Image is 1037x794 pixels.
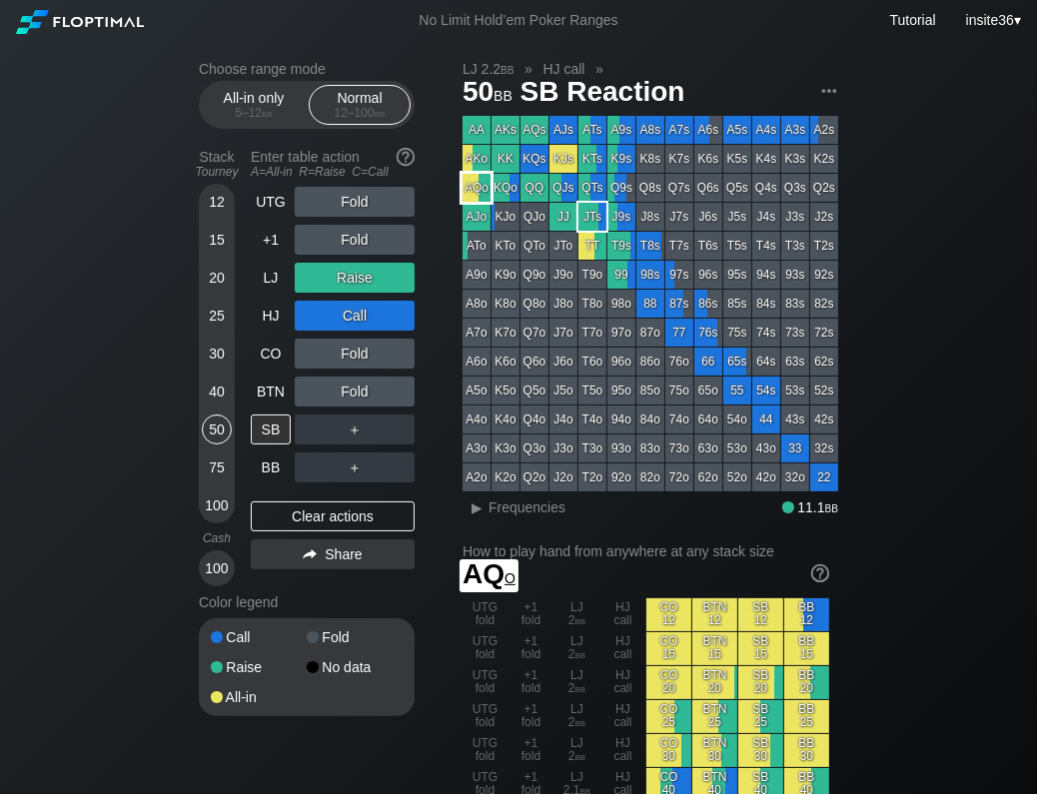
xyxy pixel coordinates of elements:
div: T3o [578,434,606,462]
span: insite36 [966,12,1014,28]
div: TT [578,232,606,260]
div: CO 12 [646,598,691,631]
div: +1 fold [509,700,553,733]
div: T3s [781,232,809,260]
div: LJ 2 [554,598,599,631]
div: Q2s [810,174,838,202]
h2: How to play hand from anywhere at any stack size [463,543,829,559]
div: LJ 2 [554,700,599,733]
div: AQs [520,116,548,144]
div: Q6o [520,348,548,376]
div: 42s [810,405,838,433]
div: KJs [549,145,577,173]
div: 55 [723,377,751,404]
div: 54o [723,405,751,433]
div: KJo [492,203,519,231]
div: KQs [520,145,548,173]
div: QQ [520,174,548,202]
div: +1 fold [509,734,553,767]
div: 65o [694,377,722,404]
div: J3s [781,203,809,231]
div: BB 30 [784,734,829,767]
div: JJ [549,203,577,231]
span: bb [575,647,586,661]
img: help.32db89a4.svg [809,562,831,584]
div: 66 [694,348,722,376]
div: HJ call [600,632,645,665]
div: A8s [636,116,664,144]
span: bb [575,613,586,627]
div: LJ 2 [554,632,599,665]
div: UTG [251,187,291,217]
div: 87s [665,290,693,318]
div: SB 30 [738,734,783,767]
div: J5s [723,203,751,231]
div: Fold [295,339,415,369]
div: A3o [463,434,491,462]
div: 92o [607,463,635,491]
div: 74o [665,405,693,433]
div: CO 15 [646,632,691,665]
div: Q6s [694,174,722,202]
div: J2s [810,203,838,231]
div: Normal [314,86,406,124]
div: T4s [752,232,780,260]
div: HJ [251,301,291,331]
div: HJ call [600,700,645,733]
div: BB 25 [784,700,829,733]
div: 98s [636,261,664,289]
div: 64s [752,348,780,376]
div: 86o [636,348,664,376]
div: A9o [463,261,491,289]
div: 62o [694,463,722,491]
div: 44 [752,405,780,433]
img: Floptimal logo [16,10,144,34]
div: 95o [607,377,635,404]
div: Clear actions [251,501,415,531]
div: Stack [191,141,243,187]
span: bb [501,61,514,77]
div: QJs [549,174,577,202]
div: K4o [492,405,519,433]
div: Q7s [665,174,693,202]
div: K7o [492,319,519,347]
div: K6o [492,348,519,376]
div: 77 [665,319,693,347]
div: 93o [607,434,635,462]
div: Tourney [191,165,243,179]
img: help.32db89a4.svg [395,146,417,168]
div: 62s [810,348,838,376]
div: 85o [636,377,664,404]
div: 76o [665,348,693,376]
div: ▸ [465,495,491,519]
div: 73s [781,319,809,347]
div: T9s [607,232,635,260]
div: ATo [463,232,491,260]
div: +1 fold [509,632,553,665]
div: T6s [694,232,722,260]
div: 84o [636,405,664,433]
div: KK [492,145,519,173]
div: T5o [578,377,606,404]
div: 53s [781,377,809,404]
div: AQo [463,174,491,202]
div: BTN 20 [692,666,737,699]
div: +1 fold [509,598,553,631]
a: Tutorial [890,12,936,28]
div: SB 12 [738,598,783,631]
div: HJ call [600,666,645,699]
div: 63o [694,434,722,462]
div: AA [463,116,491,144]
div: 96o [607,348,635,376]
span: bb [494,83,513,105]
span: AQ [463,558,516,589]
div: 42o [752,463,780,491]
div: BB 12 [784,598,829,631]
div: Q3o [520,434,548,462]
div: JTs [578,203,606,231]
div: 15 [202,225,232,255]
div: J6o [549,348,577,376]
div: 30 [202,339,232,369]
span: bb [262,106,273,120]
div: K5s [723,145,751,173]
